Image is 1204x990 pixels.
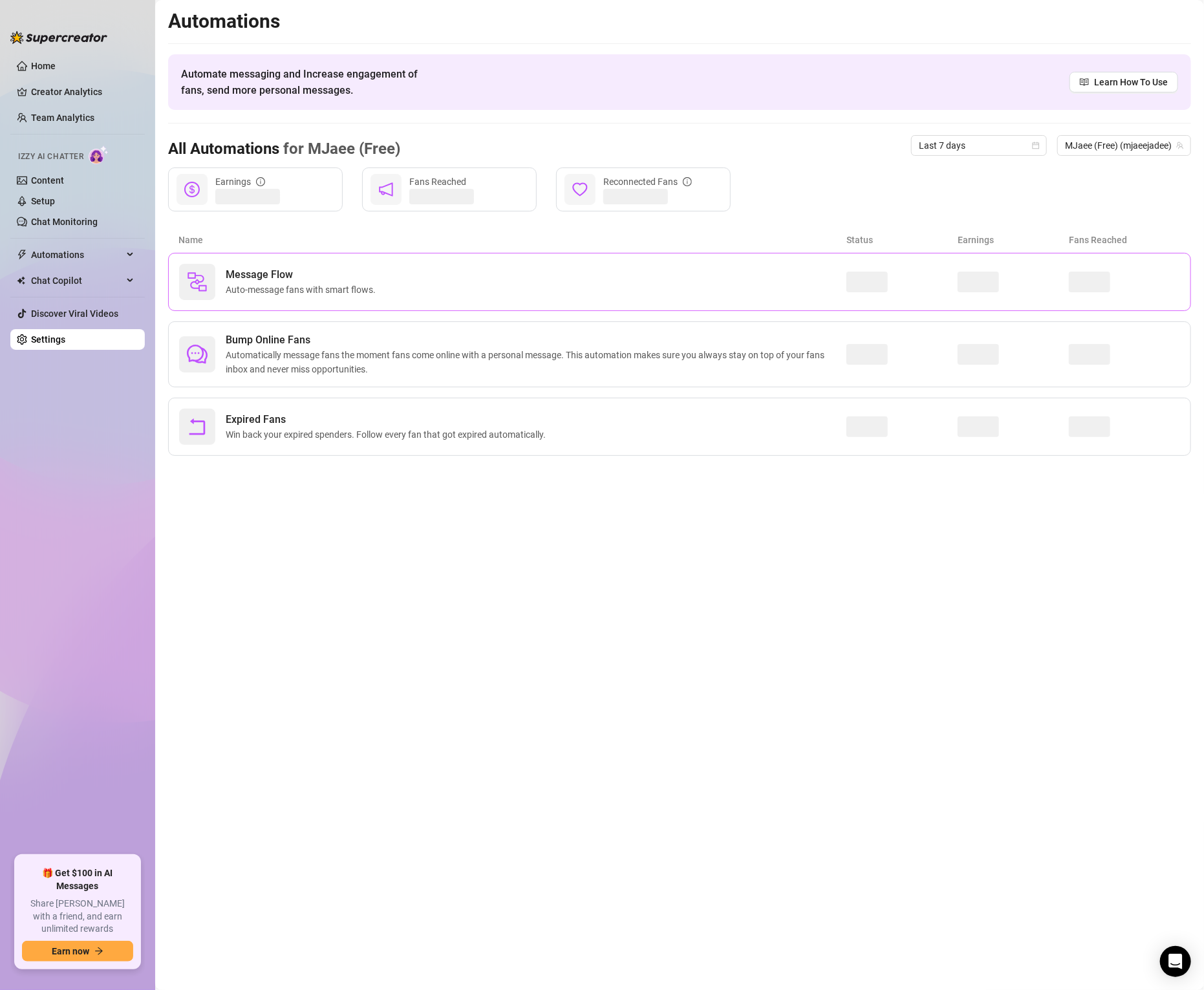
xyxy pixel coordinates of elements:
[31,334,65,345] a: Settings
[226,412,551,427] span: Expired Fans
[1032,142,1040,149] span: calendar
[1070,72,1178,92] a: Learn How To Use
[409,177,466,187] span: Fans Reached
[1176,142,1184,149] span: team
[168,139,400,160] h3: All Automations
[187,416,208,437] span: rollback
[279,140,400,158] span: for MJaee (Free)
[10,31,107,44] img: logo-BBDzfeDw.svg
[168,9,1191,34] h2: Automations
[31,308,118,319] a: Discover Viral Videos
[17,276,25,285] img: Chat Copilot
[215,175,265,189] div: Earnings
[226,332,846,348] span: Bump Online Fans
[52,946,89,956] span: Earn now
[226,267,381,283] span: Message Flow
[31,113,94,123] a: Team Analytics
[226,283,381,297] span: Auto-message fans with smart flows.
[187,344,208,365] span: comment
[919,136,1039,155] span: Last 7 days
[187,272,208,292] img: svg%3e
[1094,75,1168,89] span: Learn How To Use
[603,175,692,189] div: Reconnected Fans
[572,182,588,197] span: heart
[1065,136,1183,155] span: MJaee (Free) (mjaeejadee)
[22,941,133,962] button: Earn nowarrow-right
[31,270,123,291] span: Chat Copilot
[31,217,98,227] a: Chat Monitoring
[31,81,134,102] a: Creator Analytics
[184,182,200,197] span: dollar
[31,175,64,186] a: Content
[94,947,103,956] span: arrow-right
[683,177,692,186] span: info-circle
[178,233,846,247] article: Name
[1080,78,1089,87] span: read
[22,898,133,936] span: Share [PERSON_NAME] with a friend, and earn unlimited rewards
[1070,233,1181,247] article: Fans Reached
[846,233,958,247] article: Status
[31,196,55,206] a: Setup
[31,61,56,71] a: Home
[17,250,27,260] span: thunderbolt
[958,233,1070,247] article: Earnings
[378,182,394,197] span: notification
[31,244,123,265] span: Automations
[181,66,430,98] span: Automate messaging and Increase engagement of fans, send more personal messages.
[226,348,846,376] span: Automatically message fans the moment fans come online with a personal message. This automation m...
[22,867,133,892] span: 🎁 Get $100 in AI Messages
[18,151,83,163] span: Izzy AI Chatter
[1160,946,1191,977] div: Open Intercom Messenger
[89,145,109,164] img: AI Chatter
[226,427,551,442] span: Win back your expired spenders. Follow every fan that got expired automatically.
[256,177,265,186] span: info-circle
